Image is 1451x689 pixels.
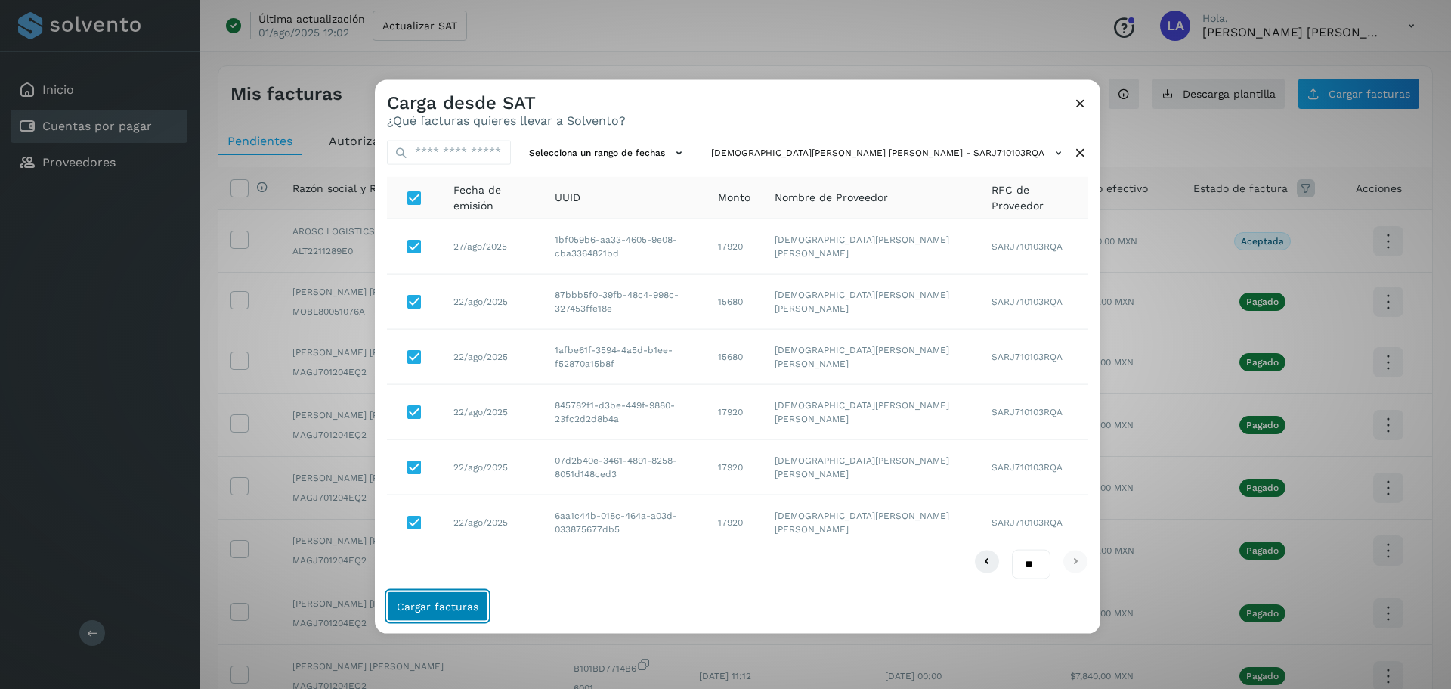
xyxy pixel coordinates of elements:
[387,113,626,128] p: ¿Qué facturas quieres llevar a Solvento?
[453,182,531,213] span: Fecha de emisión
[979,495,1088,550] td: SARJ710103RQA
[763,495,979,550] td: [DEMOGRAPHIC_DATA][PERSON_NAME] [PERSON_NAME]
[543,440,706,495] td: 07d2b40e-3461-4891-8258-8051d148ced3
[543,495,706,550] td: 6aa1c44b-018c-464a-a03d-033875677db5
[706,219,763,275] td: 17920
[543,385,706,440] td: 845782f1-d3be-449f-9880-23fc2d2d8b4a
[387,591,488,622] button: Cargar facturas
[441,275,543,330] td: 22/ago/2025
[441,385,543,440] td: 22/ago/2025
[718,190,750,206] span: Monto
[763,330,979,385] td: [DEMOGRAPHIC_DATA][PERSON_NAME] [PERSON_NAME]
[441,330,543,385] td: 22/ago/2025
[555,190,580,206] span: UUID
[387,92,626,113] h3: Carga desde SAT
[706,495,763,550] td: 17920
[979,440,1088,495] td: SARJ710103RQA
[706,275,763,330] td: 15680
[775,190,888,206] span: Nombre de Proveedor
[543,219,706,275] td: 1bf059b6-aa33-4605-9e08-cba3364821bd
[979,275,1088,330] td: SARJ710103RQA
[543,275,706,330] td: 87bbb5f0-39fb-48c4-998c-327453ffe18e
[705,140,1072,165] button: [DEMOGRAPHIC_DATA][PERSON_NAME] [PERSON_NAME] - SARJ710103RQA
[706,440,763,495] td: 17920
[979,330,1088,385] td: SARJ710103RQA
[543,330,706,385] td: 1afbe61f-3594-4a5d-b1ee-f52870a15b8f
[763,275,979,330] td: [DEMOGRAPHIC_DATA][PERSON_NAME] [PERSON_NAME]
[706,330,763,385] td: 15680
[441,219,543,275] td: 27/ago/2025
[441,495,543,550] td: 22/ago/2025
[992,182,1076,213] span: RFC de Proveedor
[979,219,1088,275] td: SARJ710103RQA
[441,440,543,495] td: 22/ago/2025
[397,601,478,612] span: Cargar facturas
[979,385,1088,440] td: SARJ710103RQA
[523,140,693,165] button: Selecciona un rango de fechas
[706,385,763,440] td: 17920
[763,385,979,440] td: [DEMOGRAPHIC_DATA][PERSON_NAME] [PERSON_NAME]
[763,440,979,495] td: [DEMOGRAPHIC_DATA][PERSON_NAME] [PERSON_NAME]
[763,219,979,275] td: [DEMOGRAPHIC_DATA][PERSON_NAME] [PERSON_NAME]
